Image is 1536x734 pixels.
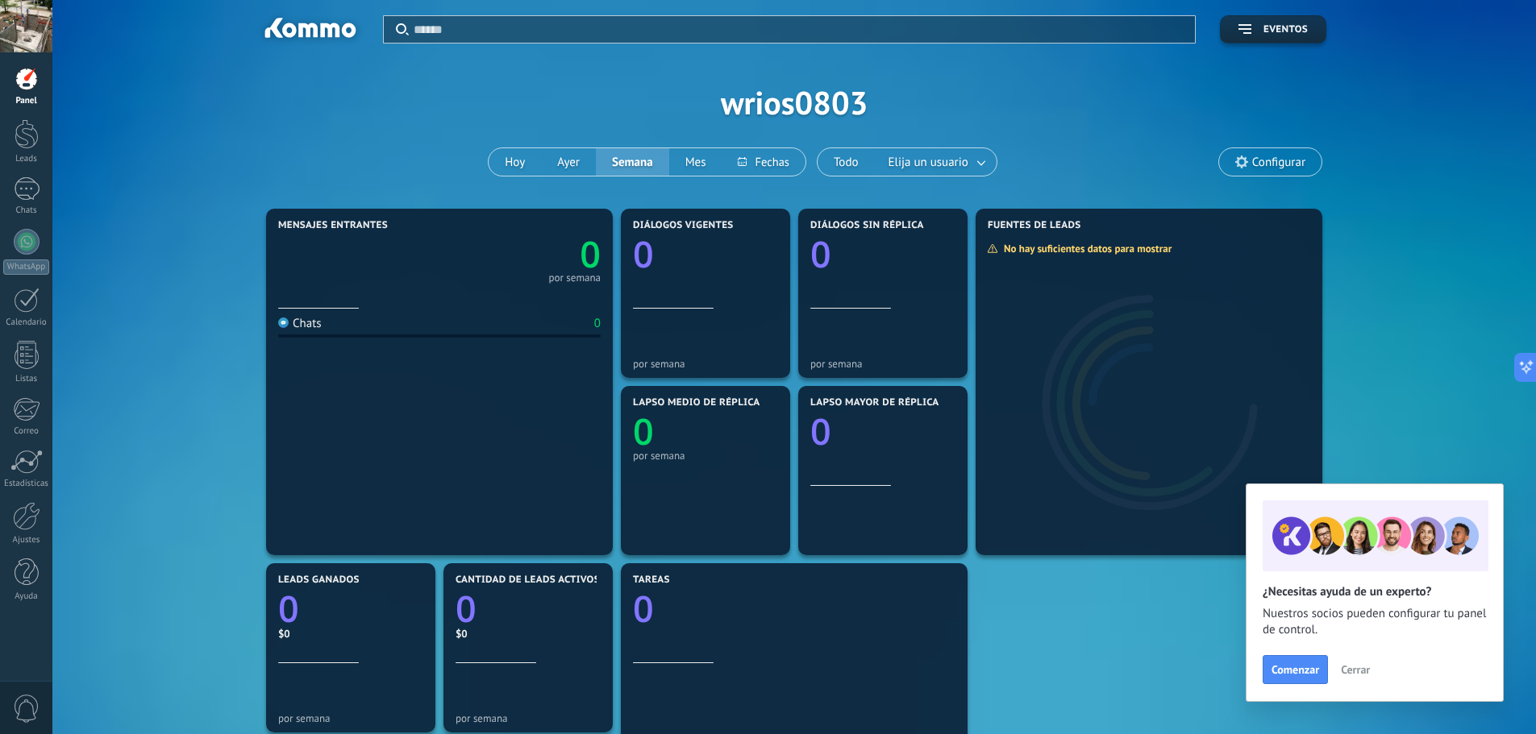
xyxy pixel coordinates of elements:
[278,316,322,331] div: Chats
[278,584,299,633] text: 0
[594,316,601,331] div: 0
[439,230,601,279] a: 0
[810,230,831,279] text: 0
[818,148,875,176] button: Todo
[548,274,601,282] div: por semana
[3,535,50,545] div: Ajustes
[1263,606,1487,638] span: Nuestros socios pueden configurar tu panel de control.
[456,574,600,586] span: Cantidad de leads activos
[988,220,1081,231] span: Fuentes de leads
[456,627,601,641] div: $0
[669,148,722,176] button: Mes
[810,407,831,456] text: 0
[633,450,778,462] div: por semana
[633,230,654,279] text: 0
[3,317,50,328] div: Calendario
[596,148,669,176] button: Semana
[810,358,955,370] div: por semana
[456,712,601,724] div: por semana
[489,148,541,176] button: Hoy
[987,242,1183,255] div: No hay suficientes datos para mostrar
[1263,584,1487,599] h2: ¿Necesitas ayuda de un experto?
[1334,657,1377,682] button: Cerrar
[3,479,50,489] div: Estadísticas
[541,148,596,176] button: Ayer
[1220,15,1326,44] button: Eventos
[3,154,50,164] div: Leads
[633,584,955,633] a: 0
[633,407,654,456] text: 0
[278,317,289,328] img: Chats
[278,627,423,641] div: $0
[722,148,805,176] button: Fechas
[810,220,924,231] span: Diálogos sin réplica
[3,259,49,275] div: WhatsApp
[1263,655,1328,684] button: Comenzar
[1341,664,1370,675] span: Cerrar
[3,591,50,602] div: Ayuda
[3,374,50,384] div: Listas
[1252,156,1305,169] span: Configurar
[456,584,601,633] a: 0
[278,574,360,586] span: Leads ganados
[633,584,654,633] text: 0
[810,397,939,408] span: Lapso mayor de réplica
[875,148,997,176] button: Elija un usuario
[633,397,760,408] span: Lapso medio de réplica
[3,96,50,106] div: Panel
[278,220,388,231] span: Mensajes entrantes
[633,358,778,370] div: por semana
[3,426,50,437] div: Correo
[3,205,50,216] div: Chats
[278,712,423,724] div: por semana
[1272,664,1319,675] span: Comenzar
[456,584,477,633] text: 0
[633,220,734,231] span: Diálogos vigentes
[278,584,423,633] a: 0
[633,574,670,586] span: Tareas
[580,230,601,279] text: 0
[1263,24,1308,35] span: Eventos
[885,151,972,173] span: Elija un usuario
